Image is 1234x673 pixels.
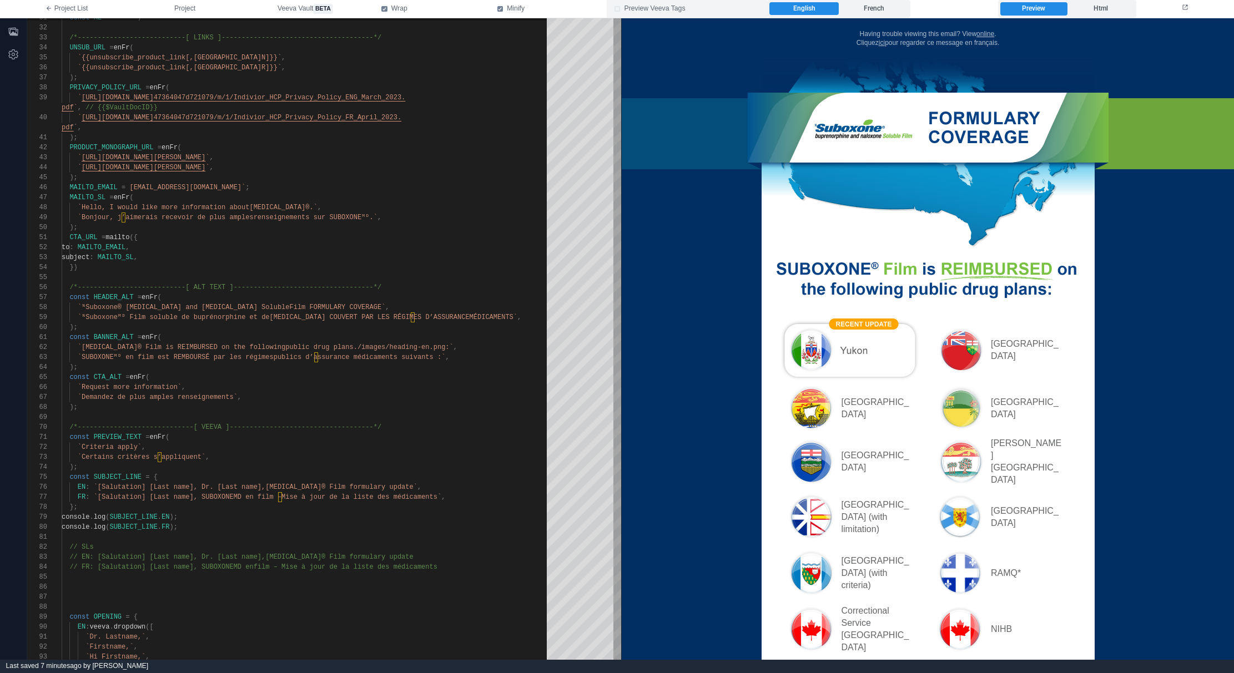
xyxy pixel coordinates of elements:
div: 63 [27,352,47,362]
span: , [125,244,129,251]
span: MAILTO_EMAIL [78,244,125,251]
span: = [145,473,149,481]
span: ); [69,224,77,231]
span: enFr [142,333,158,341]
span: /*---------------------------[ ALT TEXT ]--------- [69,284,269,291]
span: enFr [162,144,178,151]
span: _April_2023. [354,114,401,122]
span: beta [314,4,333,14]
span: 47364047d721079/m/1/Indivior_HCP_Privacy_Policy_EN [154,94,354,102]
div: 42 [27,143,47,153]
label: English [769,2,838,16]
span: CTA_URL [69,234,97,241]
span: ); [69,323,77,331]
span: to [62,244,69,251]
span: , [209,164,213,171]
div: 38 [27,83,47,93]
span: `Request more information` [78,383,182,391]
label: Html [1067,2,1134,16]
span: MÉDICAMENTS` [470,313,517,321]
div: 33 [27,33,47,43]
span: = [158,144,162,151]
span: [EMAIL_ADDRESS][DOMAIN_NAME]` [129,184,245,191]
div: 69 [27,412,47,422]
span: CTA_ALT [94,373,122,381]
div: 86 [27,582,47,592]
label: Preview [1000,2,1067,16]
div: 80 [27,522,47,532]
div: 77 [27,492,47,502]
span: const [69,433,89,441]
span: . [89,513,93,521]
span: [URL][DOMAIN_NAME][PERSON_NAME] [82,154,205,161]
div: 36 [27,63,47,73]
span: , [454,343,457,351]
span: : [85,483,89,491]
span: const [69,613,89,621]
span: = [125,373,129,381]
span: dropdown [114,623,146,631]
div: 64 [27,362,47,372]
span: [URL][DOMAIN_NAME] [82,114,154,122]
span: , [445,353,449,361]
span: [MEDICAL_DATA] COUVERT PAR LES RÉGIMES D’ASSURANCE [270,313,470,321]
span: ); [169,513,177,521]
span: = [109,194,113,201]
span: OPENING [94,613,122,621]
span: [MEDICAL_DATA]® Film formulary update` [265,483,417,491]
span: SUBJECT_LINE [94,473,142,481]
div: 50 [27,222,47,232]
div: 85 [27,572,47,582]
span: `ᴺSuboxone® [MEDICAL_DATA] and [MEDICAL_DATA] Soluble [78,303,290,311]
span: : [85,623,89,631]
div: 74 [27,462,47,472]
span: }; [69,503,77,511]
span: = [125,613,129,621]
div: 92 [27,642,47,652]
span: ` [78,114,82,122]
span: subject [62,254,89,261]
div: 62 [27,342,47,352]
span: [MEDICAL_DATA]® Film formulary update [265,553,413,561]
span: ` [78,154,82,161]
span: Project [174,4,195,14]
span: ( [165,84,169,92]
div: 76 [27,482,47,492]
span: `ᴺSuboxoneᴹᴰ Film soluble de buprénorphine et de [78,313,270,321]
span: , [134,254,138,261]
span: UNSUB_URL [69,44,105,52]
div: 71 [27,432,47,442]
div: 41 [27,133,47,143]
iframe: preview [622,18,1234,660]
span: ( [129,44,133,52]
span: // FR: [Salutation] [Last name], SUBOXONEMD en [69,563,253,571]
span: , [134,643,138,651]
span: ( [158,294,162,301]
span: Preview Veeva Tags [624,4,685,14]
span: { [134,613,138,621]
span: MAILTO_EMAIL [69,184,117,191]
span: , [377,214,381,221]
span: , [182,383,185,391]
span: , [145,633,149,641]
span: = [109,44,113,52]
div: 54 [27,262,47,272]
span: log [94,523,106,531]
div: 70 [27,422,47,432]
div: 55 [27,272,47,282]
span: enFr [142,294,158,301]
span: , [78,104,82,112]
span: `[MEDICAL_DATA]® Film is REIMBURSED on the following [78,343,285,351]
